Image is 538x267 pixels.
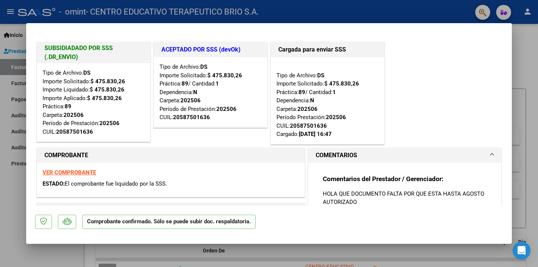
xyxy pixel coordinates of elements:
strong: 202506 [326,114,346,121]
mat-expansion-panel-header: COMENTARIOS [308,148,501,163]
strong: $ 475.830,26 [87,95,122,102]
strong: N [193,89,197,96]
div: Tipo de Archivo: Importe Solicitado: Práctica: / Cantidad: Dependencia: Carpeta: Período de Prest... [160,63,262,122]
div: Tipo de Archivo: Importe Solicitado: Práctica: / Cantidad: Dependencia: Carpeta: Período Prestaci... [276,63,378,139]
strong: 202506 [297,106,318,112]
strong: 89 [182,80,188,87]
strong: DS [83,69,90,76]
div: Tipo de Archivo: Importe Solicitado: Importe Liquidado: Importe Aplicado: Práctica: Carpeta: Perí... [43,69,145,136]
div: 20587501636 [290,122,327,130]
a: VER COMPROBANTE [43,169,96,176]
strong: 1 [333,89,336,96]
strong: $ 475.830,26 [324,80,359,87]
strong: 202506 [180,97,201,104]
strong: 202506 [64,112,84,118]
strong: 202506 [216,106,236,112]
span: ESTADO: [43,180,65,187]
strong: 89 [299,89,305,96]
div: Open Intercom Messenger [513,242,531,260]
div: 20587501636 [173,113,210,122]
strong: Comentarios del Prestador / Gerenciador: [323,175,443,183]
h1: ACEPTADO POR SSS (devOk) [161,45,260,54]
strong: $ 475.830,26 [90,86,124,93]
strong: COMPROBANTE [44,152,88,159]
p: Comprobante confirmado. Sólo se puede subir doc. respaldatoria. [82,215,256,229]
strong: $ 475.830,26 [207,72,242,79]
div: 20587501636 [56,128,93,136]
strong: DS [200,63,207,70]
h1: COMENTARIOS [316,151,357,160]
h1: SUBSIDIADADO POR SSS (.DR_ENVIO) [44,44,143,62]
div: COMENTARIOS [308,163,501,240]
strong: [DATE] 16:47 [299,131,332,137]
strong: $ 475.830,26 [90,78,125,85]
strong: 89 [65,103,71,110]
strong: 202506 [99,120,120,127]
strong: 1 [216,80,219,87]
strong: DS [317,72,324,79]
strong: N [310,97,314,104]
p: HOLA QUE DOCUMENTO FALTA POR QUE ESTA HASTA AGOSTO AUTORIZADO [323,190,486,206]
span: El comprobante fue liquidado por la SSS. [65,180,167,187]
h1: Cargada para enviar SSS [278,45,377,54]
